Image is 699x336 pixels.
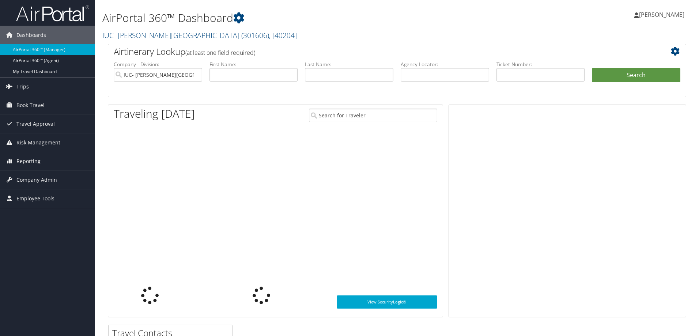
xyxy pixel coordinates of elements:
[401,61,489,68] label: Agency Locator:
[16,133,60,152] span: Risk Management
[16,5,89,22] img: airportal-logo.png
[114,45,632,58] h2: Airtinerary Lookup
[241,30,269,40] span: ( 301606 )
[16,115,55,133] span: Travel Approval
[16,152,41,170] span: Reporting
[16,189,54,208] span: Employee Tools
[209,61,298,68] label: First Name:
[634,4,692,26] a: [PERSON_NAME]
[305,61,393,68] label: Last Name:
[639,11,684,19] span: [PERSON_NAME]
[309,109,437,122] input: Search for Traveler
[337,295,437,309] a: View SecurityLogic®
[16,171,57,189] span: Company Admin
[496,61,585,68] label: Ticket Number:
[16,26,46,44] span: Dashboards
[102,10,495,26] h1: AirPortal 360™ Dashboard
[102,30,297,40] a: IUC- [PERSON_NAME][GEOGRAPHIC_DATA]
[269,30,297,40] span: , [ 40204 ]
[185,49,255,57] span: (at least one field required)
[114,61,202,68] label: Company - Division:
[16,96,45,114] span: Book Travel
[592,68,680,83] button: Search
[114,106,195,121] h1: Traveling [DATE]
[16,78,29,96] span: Trips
